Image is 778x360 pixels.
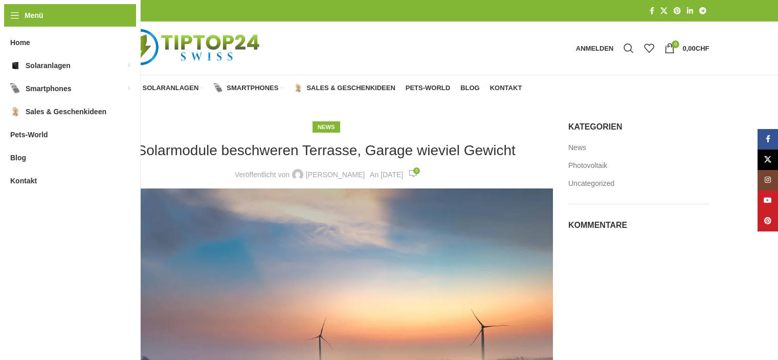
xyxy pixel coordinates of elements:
a: [PERSON_NAME] [306,169,365,180]
a: Facebook Social Link [647,4,657,18]
span: Veröffentlicht von [235,169,290,180]
a: Blog [460,78,480,98]
a: Pets-World [406,78,450,98]
span: 0 [672,40,679,48]
img: Sales & Geschenkideen [10,107,20,117]
span: Anmelden [576,45,614,52]
span: Smartphones [26,79,71,98]
a: Pinterest Social Link [671,4,684,18]
a: Anmelden [571,38,619,58]
span: Kontakt [490,84,522,92]
span: Blog [10,149,26,167]
h1: Solarmodule beschweren Terrasse, Garage wieviel Gewicht [137,140,516,160]
a: Sales & Geschenkideen [294,78,395,98]
a: Uncategorized [568,179,615,189]
span: Smartphones [227,84,278,92]
span: Blog [460,84,480,92]
span: Pets-World [10,125,48,144]
a: Facebook Social Link [758,129,778,150]
a: YouTube Social Link [758,190,778,211]
a: Pinterest Social Link [758,211,778,231]
span: Solaranlagen [26,56,71,75]
img: Smartphones [10,83,20,94]
a: X Social Link [758,150,778,170]
img: Solaranlagen [10,60,20,71]
img: Sales & Geschenkideen [294,83,303,93]
h5: Kategorien [568,121,709,133]
div: Hauptnavigation [95,78,527,98]
a: News [318,124,335,130]
div: Meine Wunschliste [639,38,659,58]
h5: Kommentare [568,220,709,231]
span: CHF [696,45,709,52]
a: Telegram Social Link [696,4,709,18]
img: author-avatar [292,169,303,180]
a: LinkedIn Social Link [684,4,696,18]
time: An [DATE] [370,171,403,179]
a: Logo der Website [100,44,285,52]
span: Sales & Geschenkideen [26,102,106,121]
span: Menü [25,10,43,21]
a: 0 [408,168,417,180]
span: Kontakt [10,172,37,190]
img: Smartphones [214,83,223,93]
a: Photovoltaik [568,161,608,171]
a: Solaranlagen [130,78,204,98]
span: 0 [413,167,420,174]
span: Solaranlagen [143,84,199,92]
bdi: 0,00 [682,45,709,52]
span: Pets-World [406,84,450,92]
a: 0 0,00CHF [659,38,714,58]
a: Smartphones [214,78,283,98]
a: Suche [618,38,639,58]
a: Kontakt [490,78,522,98]
span: Sales & Geschenkideen [306,84,395,92]
span: Home [10,33,30,52]
a: X Social Link [657,4,671,18]
a: News [568,143,587,153]
a: Instagram Social Link [758,170,778,190]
